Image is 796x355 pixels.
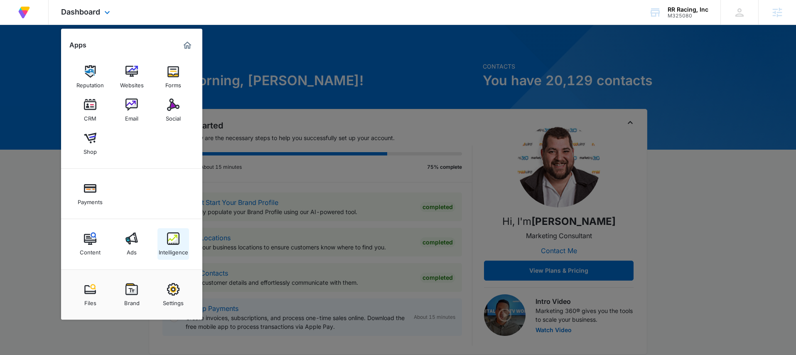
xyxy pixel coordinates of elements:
[157,279,189,311] a: Settings
[116,279,147,311] a: Brand
[116,228,147,260] a: Ads
[124,296,140,306] div: Brand
[181,39,194,52] a: Marketing 360® Dashboard
[76,78,104,89] div: Reputation
[159,245,188,256] div: Intelligence
[80,245,101,256] div: Content
[74,61,106,93] a: Reputation
[127,245,137,256] div: Ads
[74,94,106,126] a: CRM
[78,195,103,205] div: Payments
[116,94,147,126] a: Email
[74,128,106,159] a: Shop
[125,111,138,122] div: Email
[668,13,708,19] div: account id
[17,5,32,20] img: Volusion
[74,279,106,311] a: Files
[165,78,181,89] div: Forms
[120,78,144,89] div: Websites
[74,228,106,260] a: Content
[157,61,189,93] a: Forms
[157,94,189,126] a: Social
[668,6,708,13] div: account name
[74,178,106,210] a: Payments
[84,111,96,122] div: CRM
[84,296,96,306] div: Files
[157,228,189,260] a: Intelligence
[69,41,86,49] h2: Apps
[116,61,147,93] a: Websites
[61,7,100,16] span: Dashboard
[163,296,184,306] div: Settings
[84,144,97,155] div: Shop
[166,111,181,122] div: Social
